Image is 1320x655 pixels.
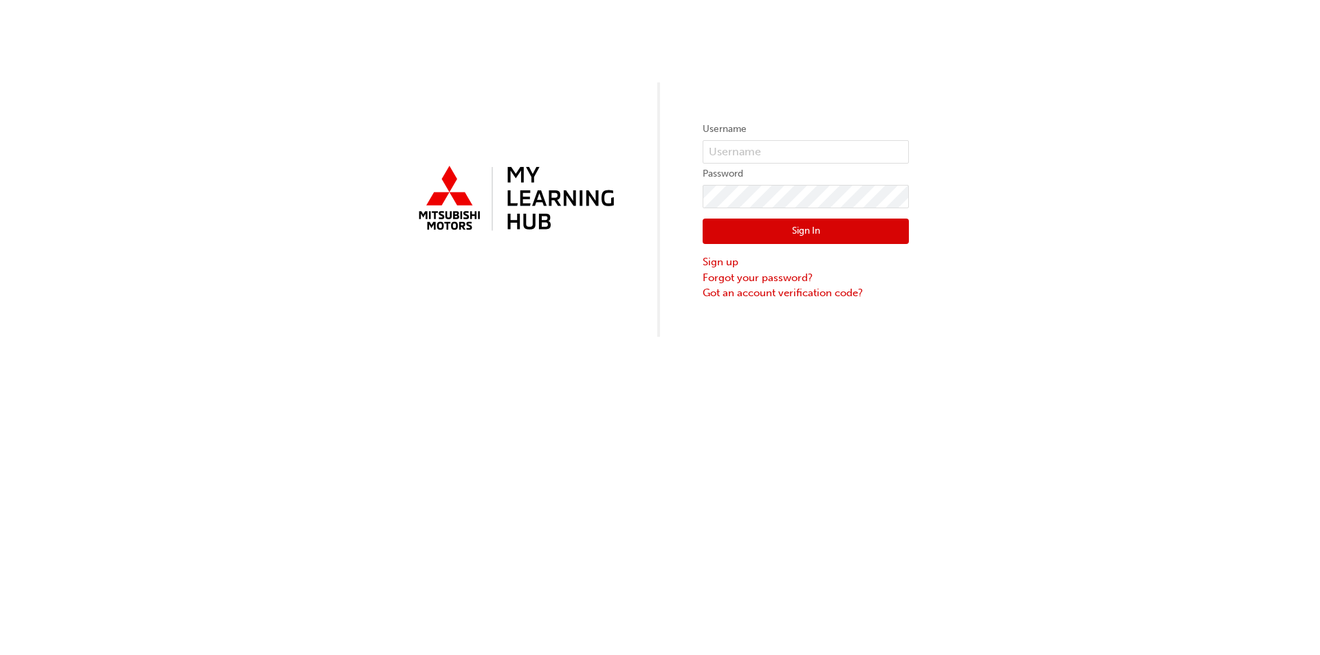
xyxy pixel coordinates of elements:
a: Got an account verification code? [703,285,909,301]
a: Forgot your password? [703,270,909,286]
button: Sign In [703,219,909,245]
label: Username [703,121,909,137]
img: mmal [411,160,617,238]
label: Password [703,166,909,182]
a: Sign up [703,254,909,270]
input: Username [703,140,909,164]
